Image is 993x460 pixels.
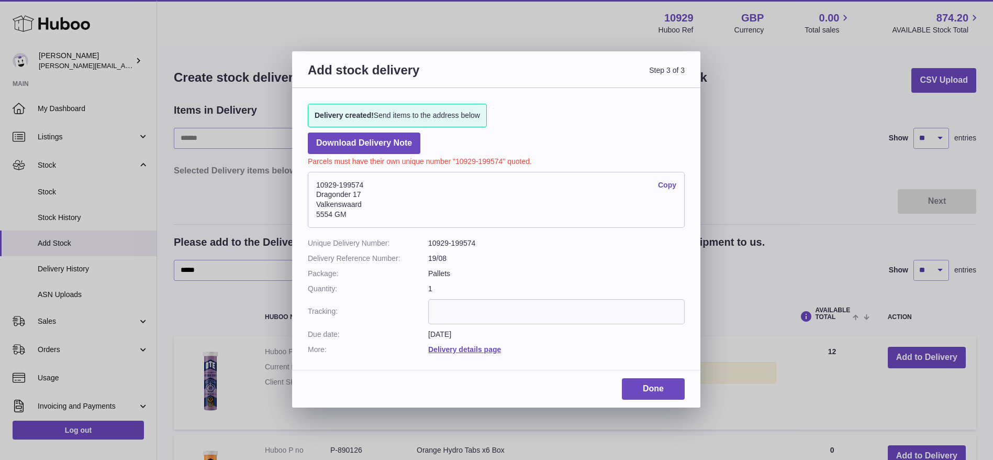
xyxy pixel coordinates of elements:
dt: Unique Delivery Number: [308,238,428,248]
dt: Package: [308,269,428,279]
p: Parcels must have their own unique number "10929-199574" quoted. [308,154,685,167]
dt: Quantity: [308,284,428,294]
strong: Delivery created! [315,111,374,119]
dd: 10929-199574 [428,238,685,248]
dt: Due date: [308,330,428,339]
dd: [DATE] [428,330,685,339]
dd: Pallets [428,269,685,279]
dt: More: [308,345,428,355]
dt: Tracking: [308,299,428,324]
h3: Add stock delivery [308,62,496,91]
span: Send items to the address below [315,111,480,121]
dt: Delivery Reference Number: [308,254,428,264]
span: Step 3 of 3 [496,62,685,91]
dd: 1 [428,284,685,294]
address: 10929-199574 Dragonder 17 Valkenswaard 5554 GM [308,172,685,228]
a: Done [622,378,685,400]
dd: 19/08 [428,254,685,264]
a: Download Delivery Note [308,133,420,154]
a: Copy [658,180,676,190]
a: Delivery details page [428,345,501,354]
